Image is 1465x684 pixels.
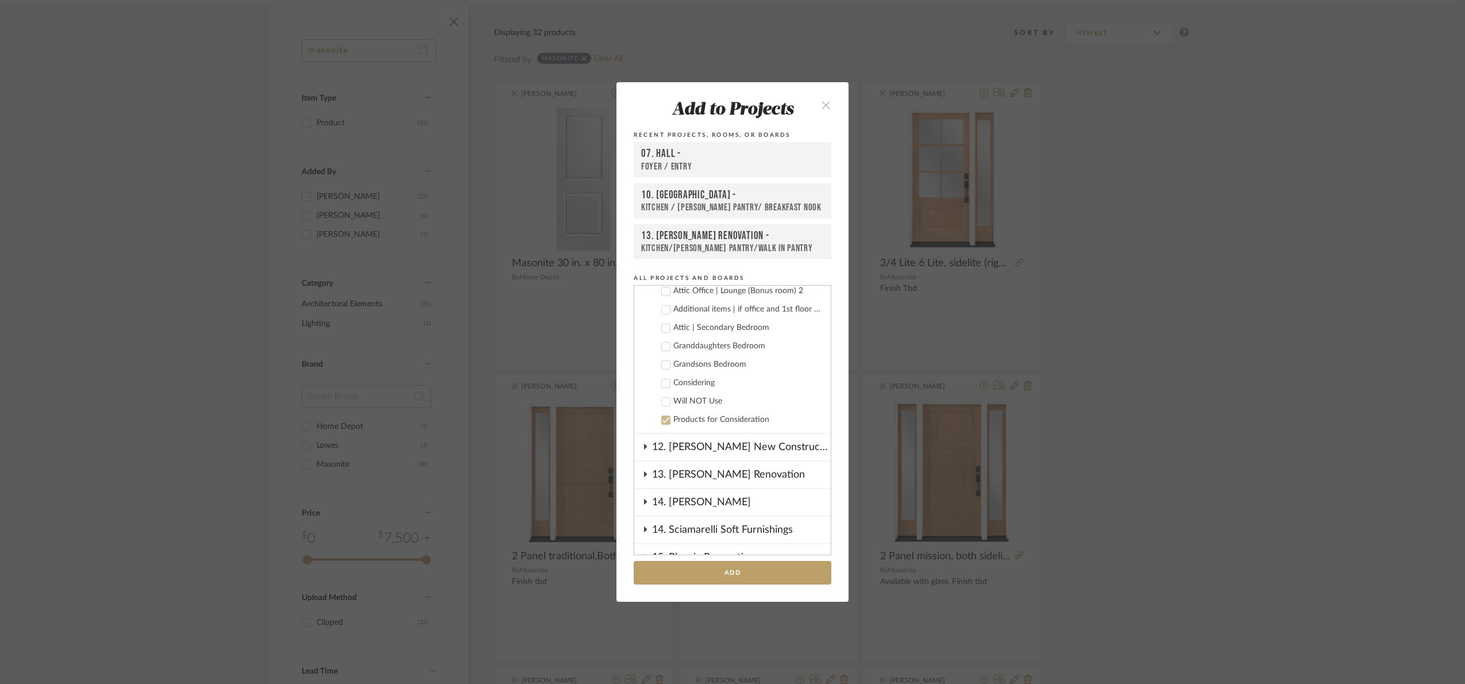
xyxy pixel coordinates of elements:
div: Kitchen / [PERSON_NAME] Pantry/ Breakfast Nook [641,202,824,213]
div: 07. Hall - [641,147,824,161]
div: Products for Consideration [673,415,822,425]
div: Additional items | if office and 1st floor switch opt 2 [673,305,822,314]
div: Considering [673,378,822,388]
button: Add [634,561,831,585]
div: Kitchen/[PERSON_NAME] Pantry/Walk in Pantry [641,243,824,254]
div: 15. Plaugic Renovation [652,544,831,571]
div: 12. [PERSON_NAME] New Construction [652,434,831,460]
div: 14. [PERSON_NAME] [652,489,831,516]
div: 10. [GEOGRAPHIC_DATA] - [641,189,824,202]
div: Add to Projects [634,101,831,120]
div: Foyer / Entry [641,161,824,173]
div: 13. [PERSON_NAME] Renovation - [641,229,824,243]
div: 14. Sciamarelli Soft Furnishings [652,517,831,543]
div: Granddaughters Bedroom [673,341,822,351]
button: close [809,93,843,116]
div: Recent Projects, Rooms, or Boards [634,130,831,140]
div: Will NOT Use [673,397,822,406]
div: 13. [PERSON_NAME] Renovation [652,462,831,488]
div: Grandsons Bedroom [673,360,822,370]
div: Attic | Secondary Bedroom [673,323,822,333]
div: All Projects and Boards [634,273,831,283]
div: Attic Office | Lounge (Bonus room) 2 [673,286,822,296]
